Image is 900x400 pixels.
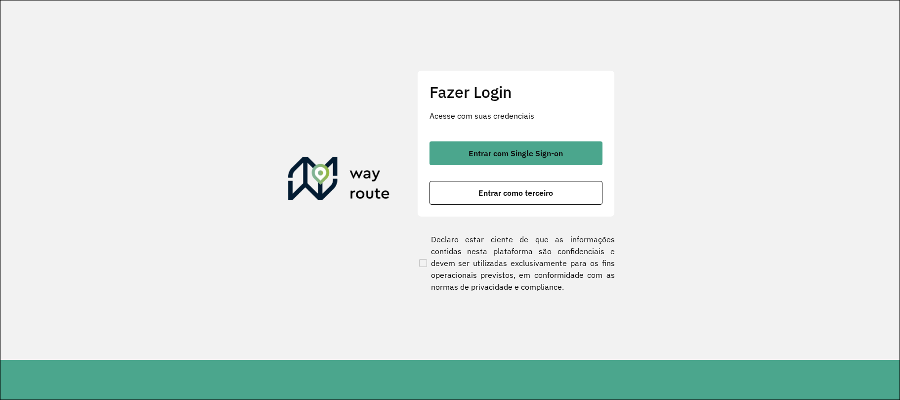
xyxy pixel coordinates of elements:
[478,189,553,197] span: Entrar como terceiro
[417,233,615,293] label: Declaro estar ciente de que as informações contidas nesta plataforma são confidenciais e devem se...
[288,157,390,204] img: Roteirizador AmbevTech
[429,141,602,165] button: button
[429,83,602,101] h2: Fazer Login
[429,110,602,122] p: Acesse com suas credenciais
[429,181,602,205] button: button
[469,149,563,157] span: Entrar com Single Sign-on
